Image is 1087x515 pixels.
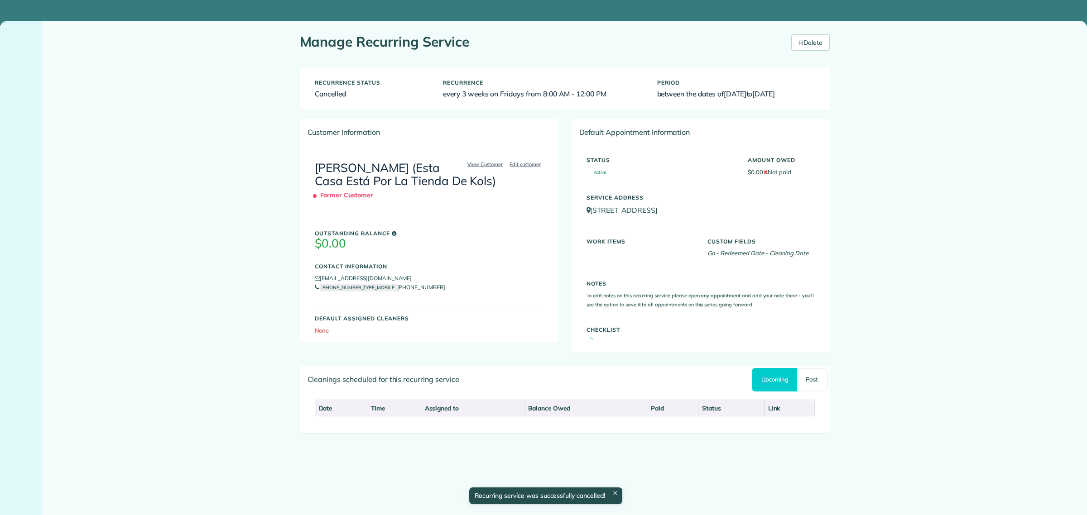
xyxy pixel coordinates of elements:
div: Assigned to [425,404,521,413]
h5: Outstanding Balance [315,230,543,236]
li: [EMAIL_ADDRESS][DOMAIN_NAME] [315,274,543,283]
a: PHONE_NUMBER_TYPE_MOBILE[PHONE_NUMBER] [315,284,445,291]
small: To edit notes on this recurring service please open any appointment and add your note there - you... [587,292,814,308]
span: None [315,327,329,334]
a: Delete [791,34,830,51]
h6: Cancelled [315,90,430,98]
h1: Manage Recurring Service [300,34,778,49]
div: Balance Owed [528,404,643,413]
h5: Contact Information [315,263,543,269]
a: Edit customer [507,160,543,168]
p: [STREET_ADDRESS] [587,205,815,215]
div: Paid [651,404,694,413]
h5: Work Items [587,238,694,244]
div: Link [768,404,811,413]
h5: Checklist [587,327,815,333]
a: Past [797,368,827,391]
div: Status [702,404,760,413]
span: Former Customer [315,188,377,204]
div: Customer Information [300,119,558,145]
em: Go - Redeemed Date - Cleaning Date [707,249,809,257]
small: PHONE_NUMBER_TYPE_MOBILE [320,284,397,291]
h3: $0.00 [315,237,543,250]
a: Upcoming [752,368,797,391]
div: Recurring service was successfully cancelled! [469,487,622,504]
h5: Custom Fields [707,238,815,244]
div: Default Appointment Information [572,119,829,145]
h5: Recurrence status [315,80,430,86]
h5: Status [587,157,734,163]
a: [PERSON_NAME] (Esta Casa Está Por La Tienda De Kols) [315,160,496,188]
span: Active [587,170,606,175]
div: Date [319,404,364,413]
h5: Recurrence [443,80,644,86]
div: Cleanings scheduled for this recurring service [300,367,829,392]
h5: Service Address [587,195,815,200]
h5: Period [657,80,815,86]
h6: every 3 weeks on Fridays from 8:00 AM - 12:00 PM [443,90,644,98]
a: View Customer [465,160,506,168]
h6: between the dates of to [657,90,815,98]
h5: Amount Owed [748,157,815,163]
h5: Default Assigned Cleaners [315,315,543,321]
div: Time [371,404,417,413]
span: [DATE] [724,89,746,98]
h5: Notes [587,281,815,286]
span: [DATE] [752,89,775,98]
div: $0.00 Not paid [741,153,822,176]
